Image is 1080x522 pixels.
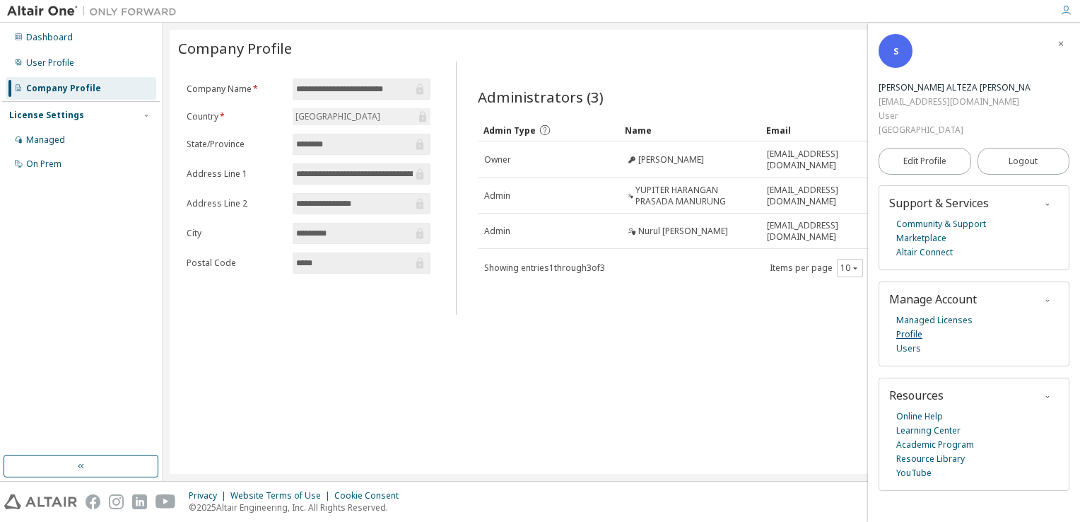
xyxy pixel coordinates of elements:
span: [EMAIL_ADDRESS][DOMAIN_NAME] [767,185,896,207]
a: Community & Support [896,217,986,231]
span: Admin Type [483,124,536,137]
div: Cookie Consent [334,490,407,501]
button: Logout [978,148,1070,175]
span: Administrators (3) [478,87,604,107]
div: Email [766,119,896,141]
span: Manage Account [889,291,977,307]
span: [PERSON_NAME] [638,154,704,166]
a: Managed Licenses [896,313,973,327]
div: Name [625,119,755,141]
div: Company Profile [26,83,101,94]
span: [EMAIL_ADDRESS][DOMAIN_NAME] [767,220,896,243]
label: Country [187,111,284,122]
span: Support & Services [889,195,989,211]
img: youtube.svg [155,494,176,509]
span: Owner [484,154,511,166]
div: SITI BALQIS ALTEZA ABDUL SALLAM [879,81,1031,95]
label: Address Line 1 [187,168,284,180]
div: Privacy [189,490,230,501]
img: facebook.svg [86,494,100,509]
div: License Settings [9,110,84,121]
a: Users [896,342,921,356]
a: Altair Connect [896,245,953,260]
div: Dashboard [26,32,73,43]
img: linkedin.svg [132,494,147,509]
span: Resources [889,388,944,403]
a: Online Help [896,410,943,424]
div: [GEOGRAPHIC_DATA] [293,108,430,125]
a: Marketplace [896,231,946,245]
span: S [893,45,898,57]
span: Nurul [PERSON_NAME] [638,226,728,237]
span: [EMAIL_ADDRESS][DOMAIN_NAME] [767,149,896,171]
a: Resource Library [896,452,965,466]
div: Managed [26,134,65,146]
span: Logout [1009,154,1038,168]
div: User Profile [26,57,74,69]
span: Company Profile [178,38,292,58]
span: Admin [484,226,510,237]
span: Showing entries 1 through 3 of 3 [484,262,605,274]
img: altair_logo.svg [4,494,77,509]
a: Academic Program [896,438,974,452]
a: Learning Center [896,424,961,438]
button: 10 [840,262,859,274]
label: Address Line 2 [187,198,284,209]
span: Edit Profile [903,156,946,167]
div: [GEOGRAPHIC_DATA] [293,109,382,124]
span: Items per page [770,259,863,277]
img: Altair One [7,4,184,18]
img: instagram.svg [109,494,124,509]
span: YUPITER HARANGAN PRASADA MANURUNG [635,185,754,207]
label: Postal Code [187,257,284,269]
div: [GEOGRAPHIC_DATA] [879,123,1031,137]
div: Website Terms of Use [230,490,334,501]
label: State/Province [187,139,284,150]
a: Edit Profile [879,148,971,175]
a: YouTube [896,466,932,480]
div: User [879,109,1031,123]
div: On Prem [26,158,61,170]
div: [EMAIL_ADDRESS][DOMAIN_NAME] [879,95,1031,109]
span: Admin [484,190,510,202]
label: City [187,228,284,239]
a: Profile [896,327,922,342]
p: © 2025 Altair Engineering, Inc. All Rights Reserved. [189,501,407,514]
label: Company Name [187,83,284,95]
